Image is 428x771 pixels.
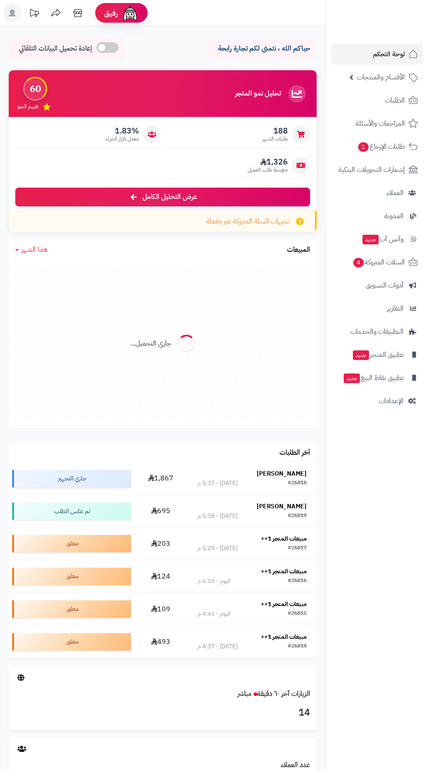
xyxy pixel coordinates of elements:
small: مباشر [238,689,252,699]
div: [DATE] - 5:38 م [197,512,238,521]
span: الأقسام والمنتجات [357,71,405,83]
a: طلبات الإرجاع1 [331,136,423,157]
td: 1,867 [135,463,187,495]
span: معدل تكرار الشراء [106,135,139,143]
a: المراجعات والأسئلة [331,113,423,134]
a: هذا الشهر [15,245,48,255]
a: عرض التحليل الكامل [15,188,310,206]
span: 4 [353,258,364,267]
span: هذا الشهر [21,244,48,255]
a: العملاء [331,182,423,203]
span: طلبات الإرجاع [357,140,405,153]
p: حياكم الله ، نتمنى لكم تجارة رابحة [214,44,310,54]
span: عرض التحليل الكامل [142,192,197,202]
div: اليوم - 5:10 م [197,577,231,586]
a: السلات المتروكة4 [331,252,423,273]
span: جديد [344,374,360,383]
td: 203 [135,528,187,560]
span: 1,326 [248,157,288,167]
a: لوحة التحكم [331,44,423,65]
div: #26818 [288,479,307,488]
h3: آخر الطلبات [280,449,310,457]
a: تحديثات المنصة [23,4,45,24]
a: تطبيق نقاط البيعجديد [331,367,423,388]
a: التقارير [331,298,423,319]
div: #26816 [288,577,307,586]
span: الطلبات [385,94,405,106]
h3: المبيعات [287,246,310,254]
div: #26817 [288,544,307,553]
a: عدد العملاء [281,760,310,770]
strong: مبيعات المتجر 1++ [261,567,307,576]
div: #26814 [288,642,307,651]
strong: [PERSON_NAME] [257,502,307,511]
span: إشعارات التحويلات البنكية [338,164,405,176]
a: أدوات التسويق [331,275,423,296]
div: جاري التحميل... [130,339,171,349]
span: تطبيق المتجر [352,349,404,361]
div: [DATE] - 4:37 م [197,642,238,651]
div: تم عكس الطلب [12,503,131,520]
span: تطبيق نقاط البيع [343,372,404,384]
div: #26819 [288,512,307,521]
a: إشعارات التحويلات البنكية [331,159,423,180]
div: معلق [12,633,131,651]
span: المدونة [384,210,404,222]
div: معلق [12,600,131,618]
div: جاري التجهيز [12,470,131,487]
span: جديد [353,350,369,360]
div: #26815 [288,610,307,618]
div: اليوم - 4:41 م [197,610,231,618]
a: وآتس آبجديد [331,229,423,250]
div: [DATE] - 5:37 م [197,479,238,488]
a: تطبيق المتجرجديد [331,344,423,365]
div: معلق [12,535,131,552]
span: العملاء [387,187,404,199]
span: التقارير [387,302,404,315]
span: 1.83% [106,126,139,136]
span: إعادة تحميل البيانات التلقائي [19,44,92,54]
strong: مبيعات المتجر 1++ [261,534,307,543]
h3: تحليل نمو المتجر [235,90,281,98]
td: 695 [135,495,187,528]
a: الزيارات آخر ٦٠ دقيقةمباشر [238,689,310,699]
a: الطلبات [331,90,423,111]
span: الإعدادات [379,395,404,407]
a: التطبيقات والخدمات [331,321,423,342]
span: التطبيقات والخدمات [350,326,404,338]
h3: 14 [15,706,310,720]
span: السلات المتروكة [352,256,405,268]
span: 188 [262,126,288,136]
img: logo-2.png [369,24,420,43]
a: المدونة [331,206,423,226]
span: لوحة التحكم [373,48,405,60]
span: متوسط طلب العميل [248,166,288,174]
td: 109 [135,593,187,625]
div: [DATE] - 5:29 م [197,544,238,553]
div: معلق [12,568,131,585]
td: 493 [135,626,187,658]
span: جديد [362,235,379,244]
strong: مبيعات المتجر 1++ [261,600,307,609]
strong: مبيعات المتجر 1++ [261,632,307,641]
td: 124 [135,560,187,593]
span: طلبات الشهر [262,135,288,143]
span: المراجعات والأسئلة [356,117,405,130]
span: أدوات التسويق [366,279,404,291]
span: تنبيهات السلة المتروكة غير مفعلة [206,216,290,226]
span: رفيق [104,8,118,18]
span: 1 [358,142,369,152]
span: تقييم النمو [17,103,38,110]
img: ai-face.png [121,4,139,22]
span: وآتس آب [362,233,404,245]
a: الإعدادات [331,391,423,411]
strong: [PERSON_NAME] [257,469,307,478]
